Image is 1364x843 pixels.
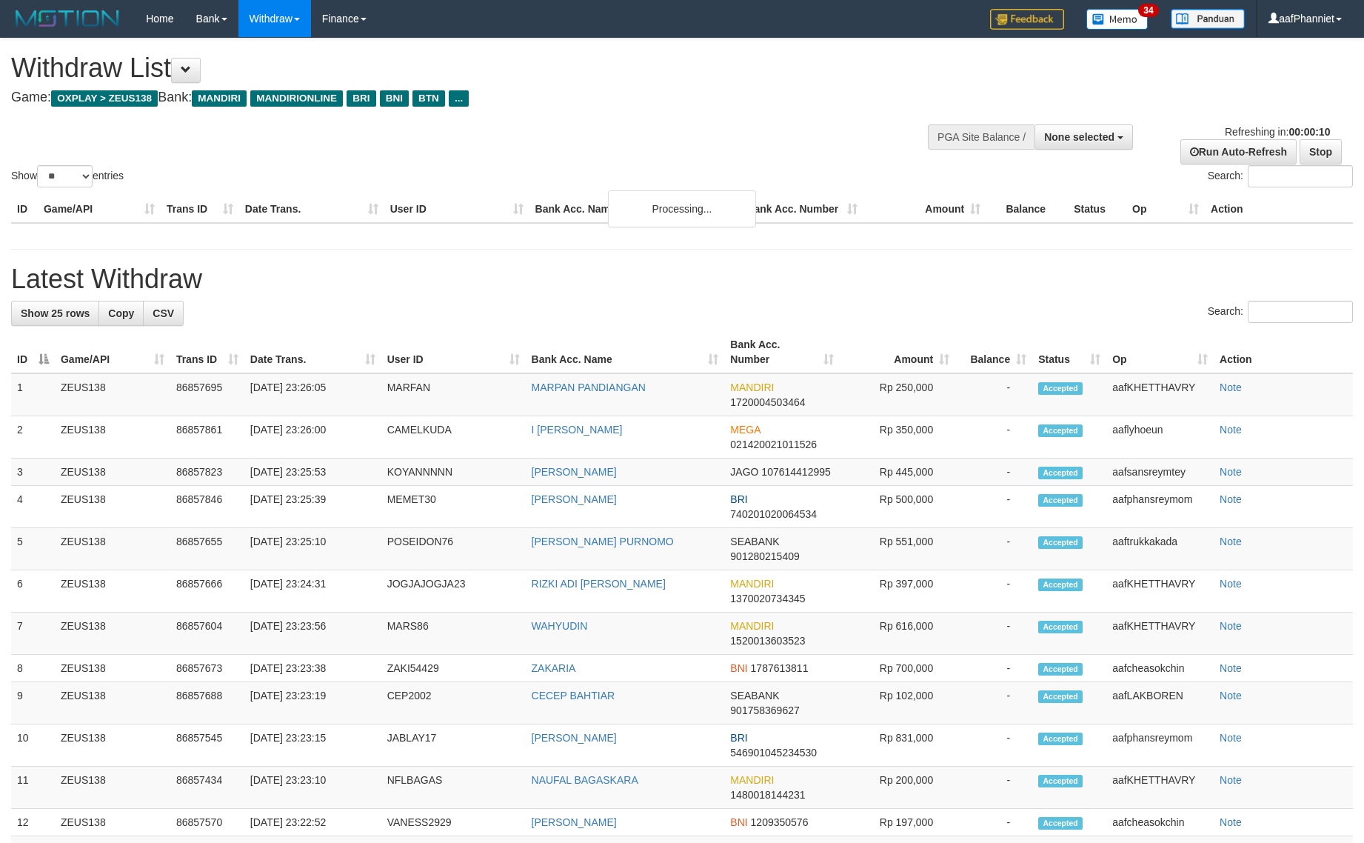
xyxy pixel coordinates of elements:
th: Game/API [38,196,161,223]
td: - [955,486,1032,528]
th: Date Trans. [239,196,384,223]
span: Accepted [1038,579,1083,591]
a: Note [1220,662,1242,674]
span: SEABANK [730,690,779,702]
span: OXPLAY > ZEUS138 [51,90,158,107]
a: Note [1220,578,1242,590]
td: 1 [11,373,55,416]
span: Refreshing in: [1225,126,1330,138]
span: MEGA [730,424,760,436]
a: [PERSON_NAME] PURNOMO [532,536,674,547]
span: Copy 901280215409 to clipboard [730,550,799,562]
td: ZEUS138 [55,613,170,655]
a: [PERSON_NAME] [532,732,617,744]
td: 86857666 [170,570,244,613]
td: - [955,459,1032,486]
td: - [955,373,1032,416]
td: [DATE] 23:26:00 [244,416,381,459]
td: [DATE] 23:23:10 [244,767,381,809]
img: MOTION_logo.png [11,7,124,30]
td: Rp 250,000 [840,373,955,416]
td: 86857604 [170,613,244,655]
td: [DATE] 23:24:31 [244,570,381,613]
td: 86857823 [170,459,244,486]
th: Trans ID: activate to sort column ascending [170,331,244,373]
td: Rp 616,000 [840,613,955,655]
td: - [955,655,1032,682]
td: [DATE] 23:23:19 [244,682,381,724]
td: Rp 700,000 [840,655,955,682]
span: JAGO [730,466,758,478]
th: Bank Acc. Number: activate to sort column ascending [724,331,840,373]
span: BRI [730,493,747,505]
td: 5 [11,528,55,570]
td: ZEUS138 [55,682,170,724]
td: [DATE] 23:25:53 [244,459,381,486]
td: 86857695 [170,373,244,416]
span: Accepted [1038,536,1083,549]
td: 4 [11,486,55,528]
span: Copy 107614412995 to clipboard [761,466,830,478]
th: Balance: activate to sort column ascending [955,331,1032,373]
td: [DATE] 23:23:56 [244,613,381,655]
td: Rp 200,000 [840,767,955,809]
td: - [955,767,1032,809]
td: aafsansreymtey [1106,459,1214,486]
label: Show entries [11,165,124,187]
td: aafcheasokchin [1106,809,1214,836]
td: 11 [11,767,55,809]
span: MANDIRI [192,90,247,107]
td: ZEUS138 [55,528,170,570]
td: ZEUS138 [55,655,170,682]
td: aaflyhoeun [1106,416,1214,459]
th: Op [1126,196,1205,223]
span: Accepted [1038,733,1083,745]
td: 86857846 [170,486,244,528]
td: 9 [11,682,55,724]
strong: 00:00:10 [1288,126,1330,138]
span: Copy 1720004503464 to clipboard [730,396,805,408]
td: aafphansreymom [1106,486,1214,528]
td: 3 [11,459,55,486]
a: CECEP BAHTIAR [532,690,615,702]
a: Show 25 rows [11,301,99,326]
img: Button%20Memo.svg [1086,9,1149,30]
a: Note [1220,732,1242,744]
td: ZEUS138 [55,767,170,809]
h4: Game: Bank: [11,90,895,105]
span: BNI [380,90,409,107]
span: Copy 740201020064534 to clipboard [730,508,817,520]
span: MANDIRI [730,620,774,632]
td: aaftrukkakada [1106,528,1214,570]
a: I [PERSON_NAME] [532,424,623,436]
span: BRI [730,732,747,744]
td: 6 [11,570,55,613]
label: Search: [1208,165,1353,187]
select: Showentries [37,165,93,187]
th: Bank Acc. Number [740,196,863,223]
td: - [955,613,1032,655]
td: 86857434 [170,767,244,809]
span: None selected [1044,131,1114,143]
td: ZAKI54429 [381,655,526,682]
th: Date Trans.: activate to sort column ascending [244,331,381,373]
td: [DATE] 23:23:38 [244,655,381,682]
th: ID: activate to sort column descending [11,331,55,373]
td: VANESS2929 [381,809,526,836]
td: 86857688 [170,682,244,724]
th: Balance [986,196,1068,223]
span: Copy 901758369627 to clipboard [730,704,799,716]
td: 10 [11,724,55,767]
td: Rp 831,000 [840,724,955,767]
span: Copy 1520013603523 to clipboard [730,635,805,647]
span: Show 25 rows [21,307,90,319]
a: Run Auto-Refresh [1180,139,1297,164]
td: CAMELKUDA [381,416,526,459]
a: Copy [98,301,144,326]
td: aafLAKBOREN [1106,682,1214,724]
td: Rp 197,000 [840,809,955,836]
td: aafKHETTHAVRY [1106,373,1214,416]
span: Accepted [1038,690,1083,703]
a: Stop [1300,139,1342,164]
td: 86857861 [170,416,244,459]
